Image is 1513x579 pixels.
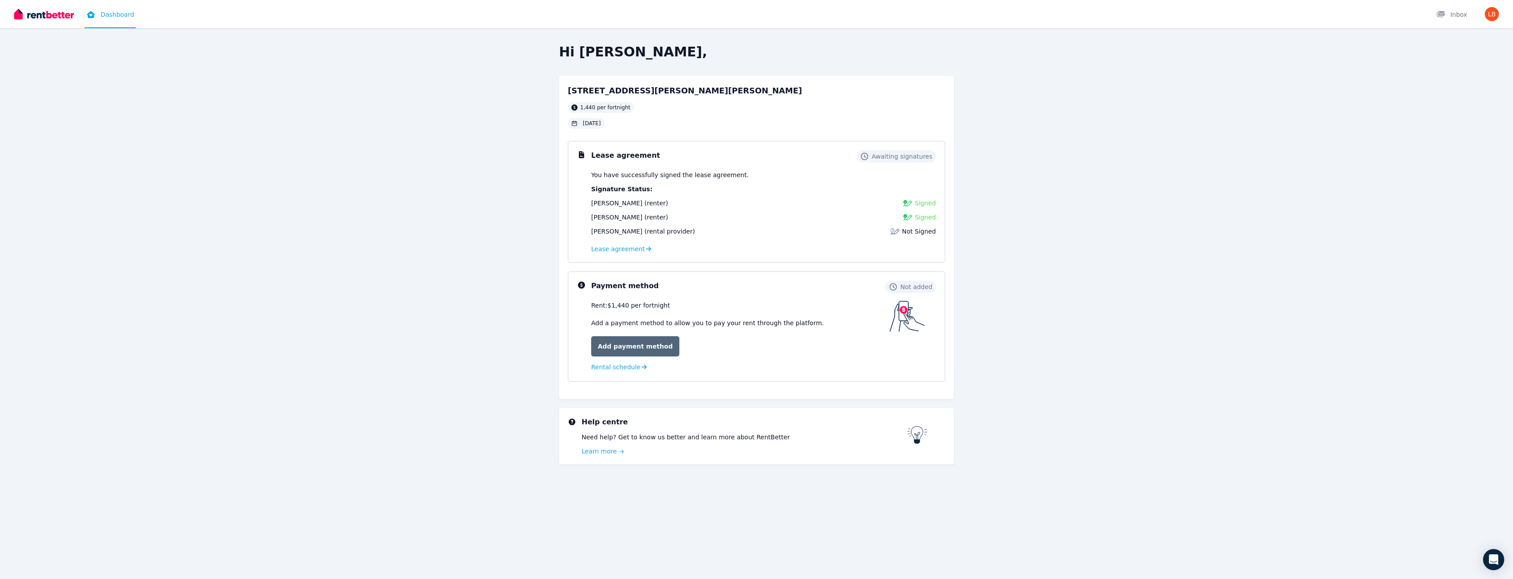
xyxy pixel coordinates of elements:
img: Lease not signed [891,227,899,236]
h3: Help centre [581,417,907,427]
div: (renter) [591,213,668,222]
div: Open Intercom Messenger [1483,549,1504,570]
img: RentBetter [14,7,74,21]
div: (renter) [591,199,668,208]
img: Liam Boyle [1485,7,1499,21]
a: Add payment method [591,336,679,356]
h3: Payment method [591,281,659,291]
a: Rental schedule [591,363,647,371]
a: Lease agreement [591,245,651,253]
p: You have successfully signed the lease agreement. [591,171,936,179]
span: Awaiting signatures [872,152,932,161]
span: Rental schedule [591,363,641,371]
div: Inbox [1436,10,1467,19]
span: Signed [915,213,936,222]
img: RentBetter help centre [907,426,928,444]
img: Signed Lease [903,213,912,222]
span: Lease agreement [591,245,645,253]
span: Not Signed [902,227,936,236]
span: 1,440 per fortnight [580,104,630,111]
img: Payment method [890,301,925,332]
p: Need help? Get to know us better and learn more about RentBetter [581,433,907,442]
p: Signature Status: [591,185,936,193]
span: Not added [900,282,932,291]
h2: [STREET_ADDRESS][PERSON_NAME][PERSON_NAME] [568,85,802,97]
a: Learn more [581,447,907,456]
div: Rent: $1,440 per fortnight [591,301,890,310]
span: [PERSON_NAME] [591,200,642,207]
img: Signed Lease [903,199,912,208]
div: (rental provider) [591,227,695,236]
span: [PERSON_NAME] [591,214,642,221]
h2: Hi [PERSON_NAME], [559,44,954,60]
span: Signed [915,199,936,208]
h3: Lease agreement [591,150,660,161]
p: Add a payment method to allow you to pay your rent through the platform. [591,319,890,327]
span: [PERSON_NAME] [591,228,642,235]
span: [DATE] [583,120,601,127]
